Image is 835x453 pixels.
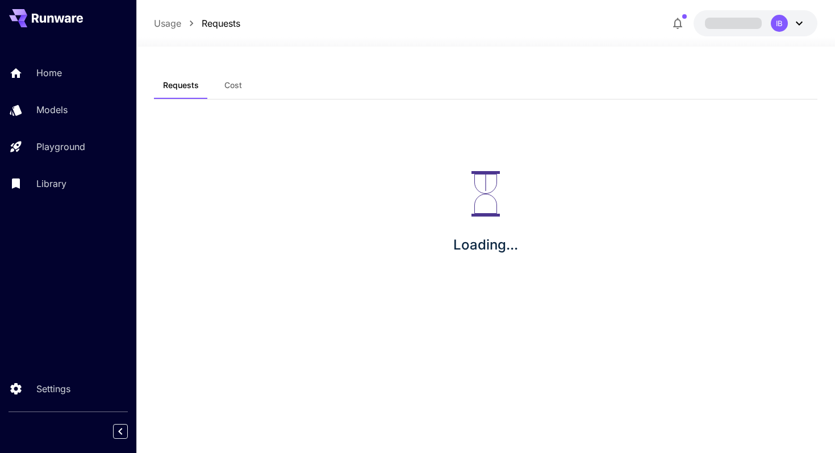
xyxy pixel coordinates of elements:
[36,382,70,396] p: Settings
[113,424,128,439] button: Collapse sidebar
[154,16,240,30] nav: breadcrumb
[122,421,136,442] div: Collapse sidebar
[163,80,199,90] span: Requests
[36,66,62,80] p: Home
[36,140,85,153] p: Playground
[202,16,240,30] a: Requests
[771,15,788,32] div: IB
[154,16,181,30] a: Usage
[694,10,817,36] button: IB
[453,235,518,255] p: Loading...
[224,80,242,90] span: Cost
[36,177,66,190] p: Library
[36,103,68,117] p: Models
